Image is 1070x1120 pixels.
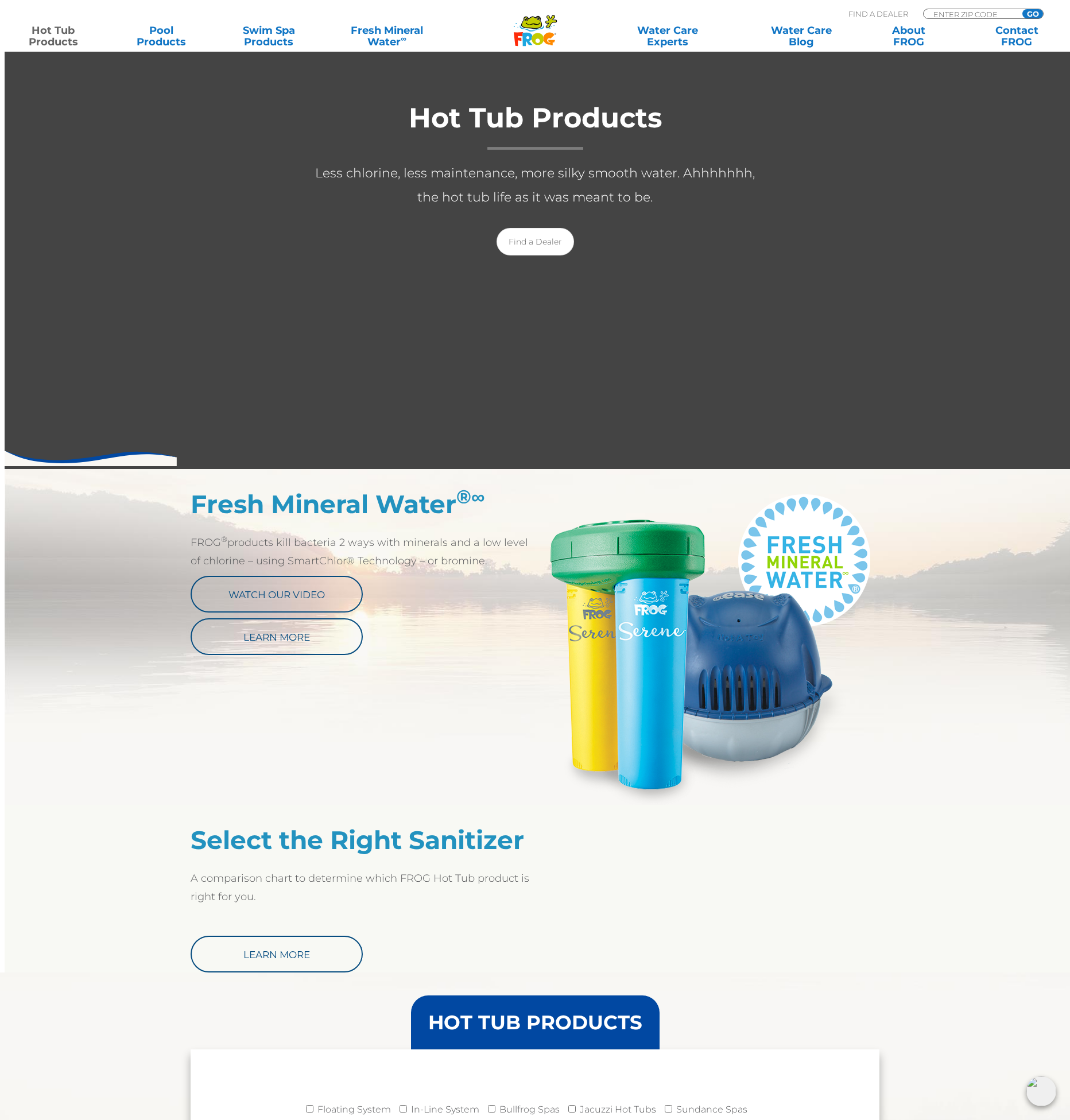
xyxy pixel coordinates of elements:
[335,25,439,48] a: Fresh MineralWater∞
[599,25,735,48] a: Water CareExperts
[848,9,908,19] p: Find A Dealer
[191,533,535,570] p: FROG products kill bacteria 2 ways with minerals and a low level of chlorine – using SmartChlor® ...
[1026,1076,1056,1106] img: openIcon
[932,9,1010,19] input: Zip Code Form
[227,25,311,48] a: Swim SpaProducts
[119,25,203,48] a: PoolProducts
[191,618,363,655] a: Learn More
[191,576,363,613] a: Watch Our Video
[497,228,574,255] a: Find a Dealer
[456,485,485,508] sup: ®
[535,489,879,805] img: Serene_@ease_FMW
[191,869,535,906] p: A comparison chart to determine which FROG Hot Tub product is right for you.
[11,25,95,48] a: Hot TubProducts
[305,161,765,210] p: Less chlorine, less maintenance, more silky smooth water. Ahhhhhhh, the hot tub life as it was me...
[221,534,227,544] sup: ®
[401,34,406,43] sup: ∞
[1022,9,1043,18] input: GO
[191,825,535,855] h2: Select the Right Sanitizer
[471,485,485,508] em: ∞
[191,936,363,972] a: Learn More
[975,25,1059,48] a: ContactFROG
[305,103,765,150] h1: Hot Tub Products
[191,489,535,519] h2: Fresh Mineral Water
[428,1013,642,1032] h3: HOT TUB PRODUCTS
[867,25,951,48] a: AboutFROG
[759,25,843,48] a: Water CareBlog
